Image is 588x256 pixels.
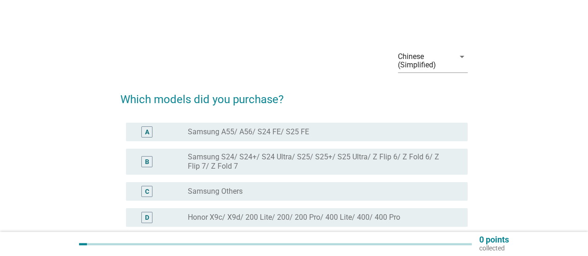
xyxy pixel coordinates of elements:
font: collected [479,244,505,252]
font: Samsung S24/ S24+/ S24 Ultra/ S25/ S25+/ S25 Ultra/ Z Flip 6/ Z Fold 6/ Z Flip 7/ Z Fold 7 [188,152,439,171]
font: C [145,188,149,195]
font: Which models did you purchase? [120,93,284,106]
font: D [145,214,149,221]
font: 0 points [479,235,509,244]
font: Chinese (Simplified) [398,52,436,69]
font: B [145,158,149,165]
font: Samsung A55/ A56/ S24 FE/ S25 FE [188,127,309,136]
font: Honor X9c/ X9d/ 200 Lite/ 200/ 200 Pro/ 400 Lite/ 400/ 400 Pro [188,213,400,222]
font: A [145,128,149,136]
font: arrow_drop_down [456,51,468,62]
font: Samsung Others [188,187,243,196]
